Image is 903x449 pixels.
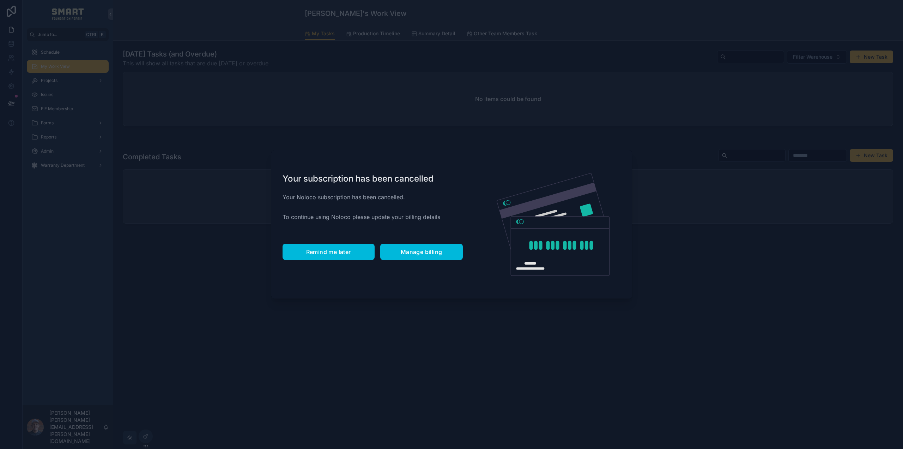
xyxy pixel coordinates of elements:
[497,173,610,276] img: Credit card illustration
[283,244,375,260] button: Remind me later
[283,173,463,184] h1: Your subscription has been cancelled
[283,213,463,221] p: To continue using Noloco please update your billing details
[380,244,463,260] button: Manage billing
[283,193,463,201] p: Your Noloco subscription has been cancelled.
[401,248,442,255] span: Manage billing
[306,248,351,255] span: Remind me later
